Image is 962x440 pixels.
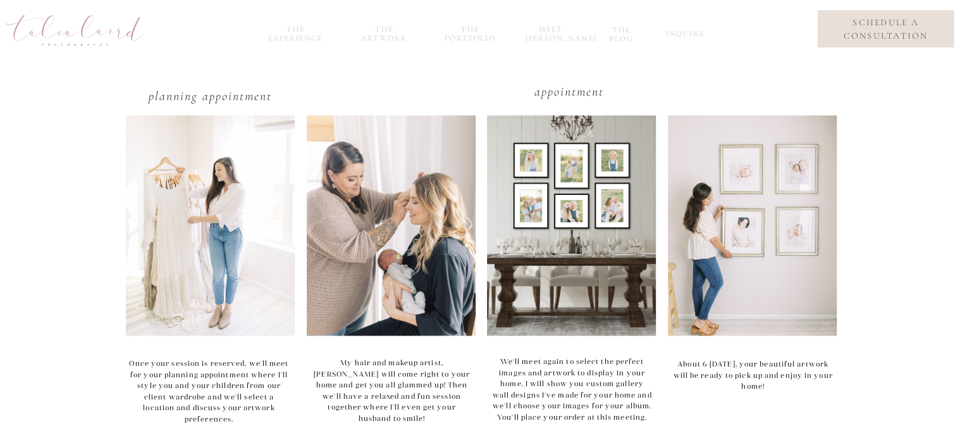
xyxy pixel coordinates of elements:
[354,25,415,39] a: the Artwork
[129,358,290,434] p: Once your session is reserved, we'll meet for your planning appointment where I'll style you and ...
[526,25,576,39] a: meet [PERSON_NAME]
[492,356,653,436] p: We'll meet again to select the perfect images and artwork to display in your home. I will show yo...
[489,61,650,106] p: 03. design & ordering appointment
[666,29,701,44] a: inquire
[675,65,836,87] a: 04. finished artwork
[601,25,641,40] a: the blog
[311,64,472,88] a: 02. session day
[440,25,501,39] a: the portfolio
[827,16,944,42] a: schedule a consultation
[130,66,291,86] a: 01. wardrobe & artwork planning appointment
[489,61,650,106] a: 03. design & orderingappointment
[262,25,330,39] a: the experience
[673,359,834,416] p: About 6-[DATE], your beautiful artwork will be ready to pick up and enjoy in your home!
